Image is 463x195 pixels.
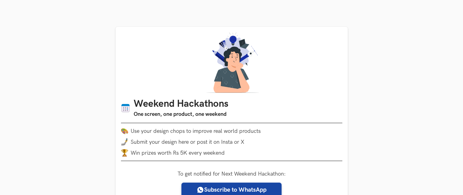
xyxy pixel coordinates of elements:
img: A designer thinking [203,32,261,93]
h1: Weekend Hackathons [134,98,228,110]
span: Submit your design here or post it on Insta or X [131,139,244,145]
img: trophy.png [121,149,128,156]
img: palette.png [121,127,128,135]
h3: One screen, one product, one weekend [134,110,228,119]
img: mobile-in-hand.png [121,138,128,146]
img: Calendar icon [121,103,130,113]
li: Win prizes worth Rs 5K every weekend [121,149,342,156]
label: To get notified for Next Weekend Hackathon: [178,171,286,177]
li: Use your design chops to improve real world products [121,127,342,135]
